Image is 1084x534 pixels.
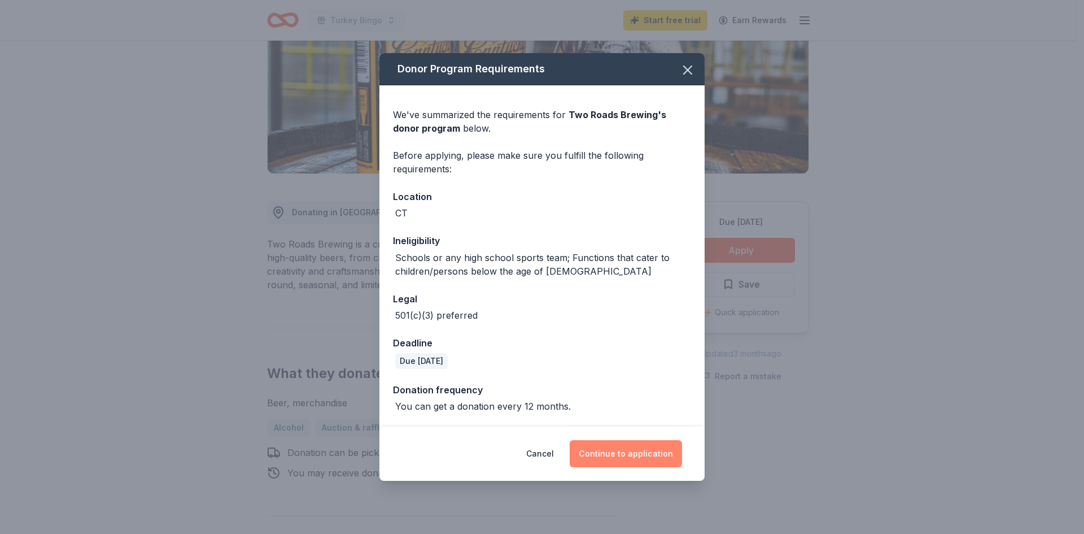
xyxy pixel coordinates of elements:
[393,149,691,176] div: Before applying, please make sure you fulfill the following requirements:
[393,383,691,397] div: Donation frequency
[570,440,682,467] button: Continue to application
[395,206,408,220] div: CT
[395,353,448,369] div: Due [DATE]
[393,108,691,135] div: We've summarized the requirements for below.
[393,189,691,204] div: Location
[526,440,554,467] button: Cancel
[395,251,691,278] div: Schools or any high school sports team; Functions that cater to children/persons below the age of...
[393,292,691,306] div: Legal
[395,400,571,413] div: You can get a donation every 12 months.
[393,233,691,248] div: Ineligibility
[379,53,705,85] div: Donor Program Requirements
[393,336,691,350] div: Deadline
[395,309,478,322] div: 501(c)(3) preferred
